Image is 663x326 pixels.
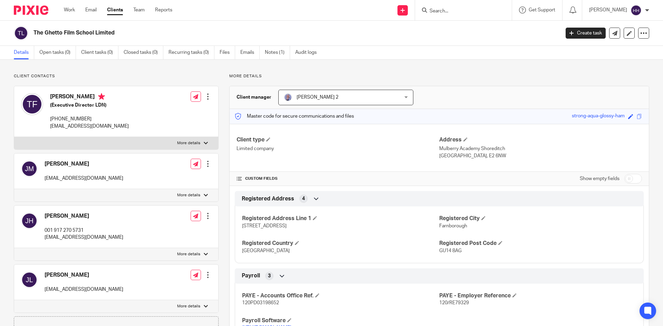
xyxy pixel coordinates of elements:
[240,46,260,59] a: Emails
[177,192,200,198] p: More details
[242,292,439,299] h4: PAYE - Accounts Office Ref.
[439,240,636,247] h4: Registered Post Code
[429,8,491,14] input: Search
[177,140,200,146] p: More details
[297,95,338,100] span: [PERSON_NAME] 2
[14,26,28,40] img: svg%3E
[177,304,200,309] p: More details
[566,28,606,39] a: Create task
[107,7,123,13] a: Clients
[98,93,105,100] i: Primary
[21,213,38,229] img: svg%3E
[242,272,260,279] span: Payroll
[235,113,354,120] p: Master code for secure communications and files
[631,5,642,16] img: svg%3E
[50,116,129,122] p: [PHONE_NUMBER]
[439,145,642,152] p: Mulberry Academy Shoreditch
[439,300,469,305] span: 120/RE79329
[572,112,625,120] div: strong-aqua-glossy-ham
[14,73,219,79] p: Client contacts
[21,93,43,115] img: svg%3E
[45,160,123,168] h4: [PERSON_NAME]
[45,286,123,293] p: [EMAIL_ADDRESS][DOMAIN_NAME]
[580,175,619,182] label: Show empty fields
[50,123,129,130] p: [EMAIL_ADDRESS][DOMAIN_NAME]
[155,7,172,13] a: Reports
[133,7,145,13] a: Team
[45,175,123,182] p: [EMAIL_ADDRESS][DOMAIN_NAME]
[237,176,439,181] h4: CUSTOM FIELDS
[85,7,97,13] a: Email
[242,300,279,305] span: 120PD03198652
[177,251,200,257] p: More details
[237,145,439,152] p: Limited company
[268,273,271,279] span: 3
[229,73,649,79] p: More details
[237,94,271,101] h3: Client manager
[237,136,439,144] h4: Client type
[33,29,451,37] h2: The Ghetto Film School Limited
[242,317,439,324] h4: Payroll Software
[439,136,642,144] h4: Address
[295,46,322,59] a: Audit logs
[589,7,627,13] p: [PERSON_NAME]
[21,271,38,288] img: svg%3E
[45,213,123,220] h4: [PERSON_NAME]
[50,93,129,102] h4: [PERSON_NAME]
[124,46,163,59] a: Closed tasks (0)
[64,7,75,13] a: Work
[284,93,292,101] img: JC%20Linked%20In.jpg
[439,292,636,299] h4: PAYE - Employer Reference
[220,46,235,59] a: Files
[265,46,290,59] a: Notes (1)
[242,248,290,253] span: [GEOGRAPHIC_DATA]
[529,8,555,12] span: Get Support
[45,234,123,241] p: [EMAIL_ADDRESS][DOMAIN_NAME]
[50,102,129,109] h5: (Executive Director LDN)
[45,271,123,279] h4: [PERSON_NAME]
[439,248,462,253] span: GU14 8AG
[81,46,118,59] a: Client tasks (0)
[169,46,214,59] a: Recurring tasks (0)
[242,195,294,202] span: Registered Address
[45,227,123,234] p: 001 917 270 5731
[242,224,287,228] span: [STREET_ADDRESS]
[242,240,439,247] h4: Registered Country
[21,160,38,177] img: svg%3E
[14,6,48,15] img: Pixie
[39,46,76,59] a: Open tasks (0)
[14,46,34,59] a: Details
[439,152,642,159] p: [GEOGRAPHIC_DATA], E2 6NW
[439,215,636,222] h4: Registered City
[242,215,439,222] h4: Registered Address Line 1
[302,195,305,202] span: 4
[439,224,467,228] span: Farnborough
